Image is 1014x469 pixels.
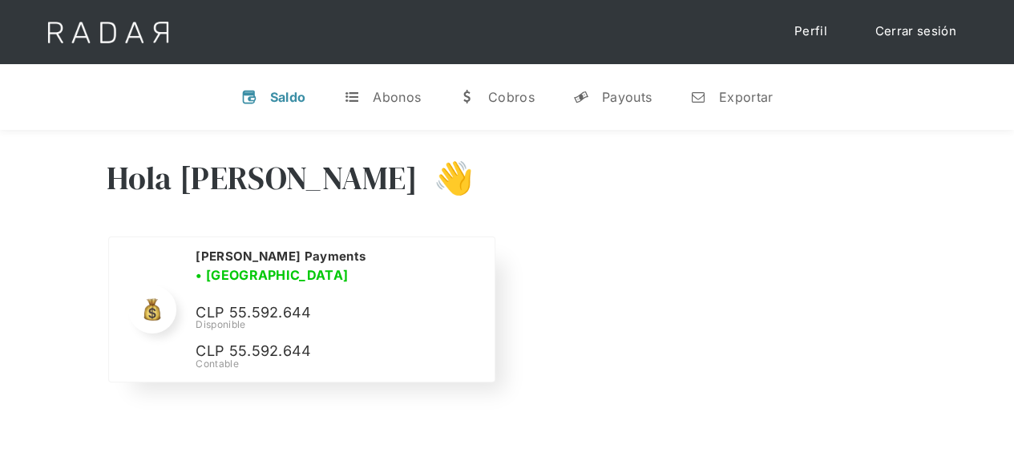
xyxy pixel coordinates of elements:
h3: Hola [PERSON_NAME] [107,158,418,198]
a: Cerrar sesión [859,16,972,47]
h3: 👋 [418,158,474,198]
h3: • [GEOGRAPHIC_DATA] [196,265,348,285]
div: w [459,89,475,105]
div: Exportar [719,89,773,105]
div: t [344,89,360,105]
div: y [573,89,589,105]
div: n [690,89,706,105]
div: Payouts [602,89,652,105]
div: Saldo [270,89,306,105]
div: Contable [196,357,475,371]
div: Disponible [196,317,475,332]
div: v [241,89,257,105]
p: CLP 55.592.644 [196,340,436,363]
a: Perfil [778,16,843,47]
div: Cobros [488,89,535,105]
h2: [PERSON_NAME] Payments [196,249,366,265]
div: Abonos [373,89,421,105]
p: CLP 55.592.644 [196,301,436,325]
